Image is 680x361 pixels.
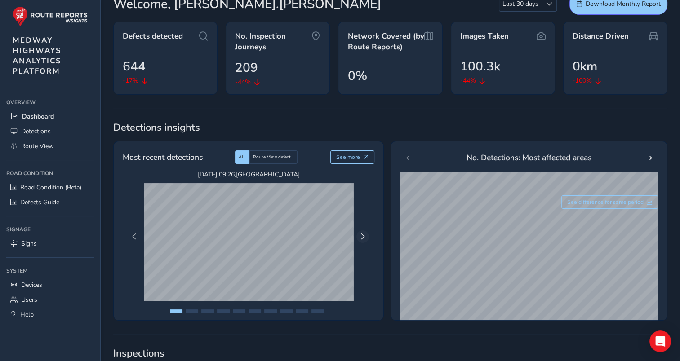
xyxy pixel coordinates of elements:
[128,230,141,243] button: Previous Page
[6,292,94,307] a: Users
[249,309,261,313] button: Page 6
[235,58,258,77] span: 209
[123,57,146,76] span: 644
[235,31,311,52] span: No. Inspection Journeys
[233,309,245,313] button: Page 5
[170,309,182,313] button: Page 1
[6,167,94,180] div: Road Condition
[330,150,375,164] button: See more
[22,112,54,121] span: Dashboard
[6,96,94,109] div: Overview
[336,154,360,161] span: See more
[567,198,644,206] span: See difference for same period
[573,76,592,85] span: -100%
[6,307,94,322] a: Help
[347,66,367,85] span: 0%
[21,239,37,248] span: Signs
[460,57,500,76] span: 100.3k
[235,77,251,87] span: -44%
[20,310,34,319] span: Help
[239,154,243,160] span: AI
[280,309,293,313] button: Page 8
[21,127,51,136] span: Detections
[6,223,94,236] div: Signage
[21,281,42,289] span: Devices
[21,142,54,150] span: Route View
[6,124,94,139] a: Detections
[311,309,324,313] button: Page 10
[649,330,671,352] div: Open Intercom Messenger
[460,31,509,42] span: Images Taken
[253,154,291,160] span: Route View defect
[561,195,658,209] button: See difference for same period
[6,195,94,210] a: Defects Guide
[6,109,94,124] a: Dashboard
[296,309,308,313] button: Page 9
[235,150,249,164] div: AI
[123,76,138,85] span: -17%
[347,31,424,52] span: Network Covered (by Route Reports)
[123,151,203,163] span: Most recent detections
[113,121,667,134] span: Detections insights
[123,31,183,42] span: Defects detected
[264,309,277,313] button: Page 7
[573,57,597,76] span: 0km
[113,347,667,360] span: Inspections
[6,277,94,292] a: Devices
[6,180,94,195] a: Road Condition (Beta)
[144,170,353,179] span: [DATE] 09:26 , [GEOGRAPHIC_DATA]
[6,236,94,251] a: Signs
[573,31,629,42] span: Distance Driven
[356,230,369,243] button: Next Page
[13,35,62,76] span: MEDWAY HIGHWAYS ANALYTICS PLATFORM
[467,152,591,163] span: No. Detections: Most affected areas
[201,309,214,313] button: Page 3
[21,295,37,304] span: Users
[20,198,59,207] span: Defects Guide
[6,264,94,277] div: System
[20,183,81,192] span: Road Condition (Beta)
[13,6,88,26] img: rr logo
[6,139,94,154] a: Route View
[249,150,298,164] div: Route View defect
[186,309,198,313] button: Page 2
[217,309,230,313] button: Page 4
[460,76,476,85] span: -44%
